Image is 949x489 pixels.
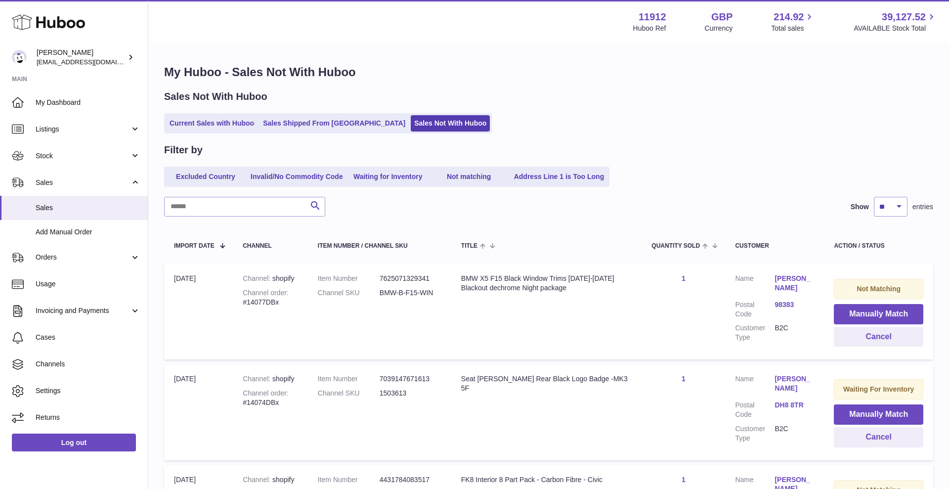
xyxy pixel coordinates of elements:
span: Listings [36,125,130,134]
strong: GBP [711,10,733,24]
span: Quantity Sold [651,243,700,249]
dt: Channel SKU [318,288,380,298]
strong: Channel [243,375,272,383]
div: shopify [243,374,298,384]
span: Channels [36,359,140,369]
strong: Channel [243,476,272,484]
a: [PERSON_NAME] [775,374,814,393]
label: Show [851,202,869,212]
td: [DATE] [164,364,233,460]
div: Action / Status [834,243,923,249]
button: Manually Match [834,404,923,425]
dt: Postal Code [735,400,775,419]
a: Log out [12,434,136,451]
div: Customer [735,243,814,249]
div: Currency [705,24,733,33]
span: entries [912,202,933,212]
strong: Channel order [243,389,289,397]
span: 39,127.52 [882,10,926,24]
a: Sales Not With Huboo [411,115,490,132]
dd: BMW-B-F15-WIN [380,288,441,298]
div: [PERSON_NAME] [37,48,126,67]
strong: Waiting For Inventory [843,385,914,393]
span: Sales [36,203,140,213]
dd: B2C [775,424,814,443]
span: Invoicing and Payments [36,306,130,315]
strong: 11912 [639,10,666,24]
a: Invalid/No Commodity Code [247,169,346,185]
strong: Channel order [243,289,289,297]
strong: Channel [243,274,272,282]
span: Stock [36,151,130,161]
dt: Name [735,274,775,295]
span: [EMAIL_ADDRESS][DOMAIN_NAME] [37,58,145,66]
a: Not matching [430,169,509,185]
dd: 7039147671613 [380,374,441,384]
dt: Item Number [318,374,380,384]
a: 98383 [775,300,814,310]
span: Cases [36,333,140,342]
span: Usage [36,279,140,289]
a: Address Line 1 is Too Long [511,169,608,185]
strong: Not Matching [857,285,901,293]
dt: Channel SKU [318,389,380,398]
h2: Filter by [164,143,203,157]
h1: My Huboo - Sales Not With Huboo [164,64,933,80]
dt: Item Number [318,274,380,283]
a: [PERSON_NAME] [775,274,814,293]
td: [DATE] [164,264,233,359]
button: Manually Match [834,304,923,324]
dt: Customer Type [735,424,775,443]
span: Sales [36,178,130,187]
a: Current Sales with Huboo [166,115,258,132]
a: 39,127.52 AVAILABLE Stock Total [854,10,937,33]
dt: Name [735,374,775,396]
div: Huboo Ref [633,24,666,33]
div: FK8 Interior 8 Part Pack - Carbon Fibre - Civic [461,475,632,485]
h2: Sales Not With Huboo [164,90,267,103]
span: Orders [36,253,130,262]
button: Cancel [834,327,923,347]
div: BMW X5 F15 Black Window Trims [DATE]-[DATE] Blackout dechrome Night package [461,274,632,293]
div: shopify [243,475,298,485]
div: shopify [243,274,298,283]
span: AVAILABLE Stock Total [854,24,937,33]
a: 1 [682,476,686,484]
div: #14074DBx [243,389,298,407]
a: Excluded Country [166,169,245,185]
a: 1 [682,274,686,282]
dd: B2C [775,323,814,342]
dt: Postal Code [735,300,775,319]
span: Settings [36,386,140,396]
a: Sales Shipped From [GEOGRAPHIC_DATA] [259,115,409,132]
span: Total sales [771,24,815,33]
dd: 4431784083517 [380,475,441,485]
dt: Customer Type [735,323,775,342]
div: Channel [243,243,298,249]
span: Add Manual Order [36,227,140,237]
span: 214.92 [774,10,804,24]
a: Waiting for Inventory [348,169,428,185]
dd: 1503613 [380,389,441,398]
img: info@carbonmyride.com [12,50,27,65]
span: Returns [36,413,140,422]
span: Title [461,243,477,249]
button: Cancel [834,427,923,447]
dd: 7625071329341 [380,274,441,283]
a: 214.92 Total sales [771,10,815,33]
span: My Dashboard [36,98,140,107]
div: #14077DBx [243,288,298,307]
span: Import date [174,243,215,249]
dt: Item Number [318,475,380,485]
a: DH8 8TR [775,400,814,410]
div: Item Number / Channel SKU [318,243,441,249]
a: 1 [682,375,686,383]
div: Seat [PERSON_NAME] Rear Black Logo Badge -MK3 5F [461,374,632,393]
